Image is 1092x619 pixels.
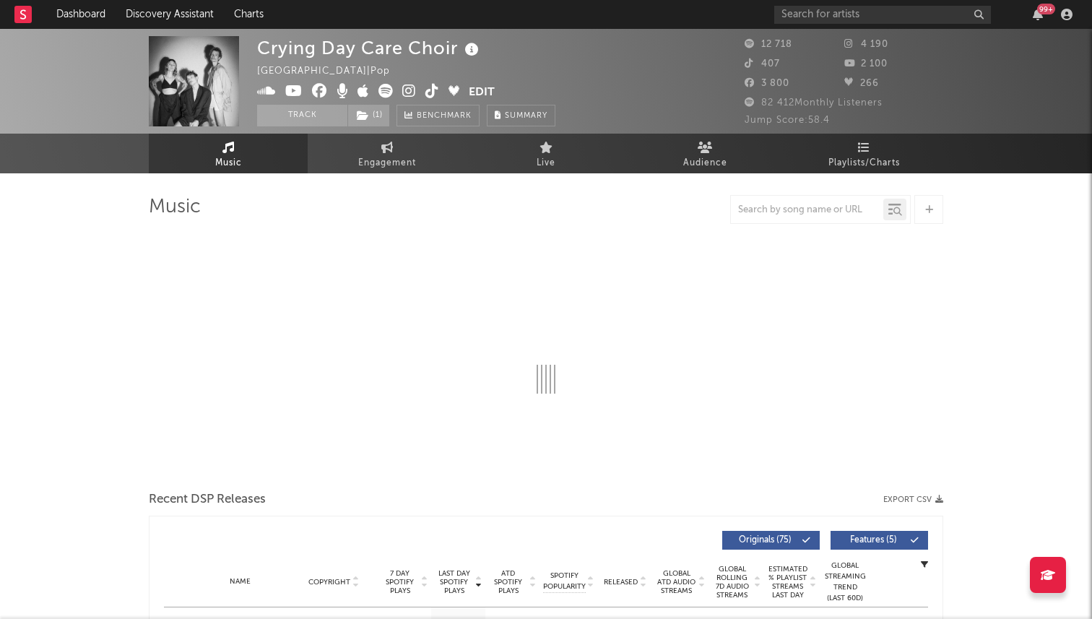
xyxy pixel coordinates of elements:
span: Copyright [308,578,350,586]
div: Crying Day Care Choir [257,36,482,60]
span: Global Rolling 7D Audio Streams [712,565,752,599]
button: 99+ [1033,9,1043,20]
span: ATD Spotify Plays [489,569,527,595]
div: [GEOGRAPHIC_DATA] | Pop [257,63,407,80]
span: 12 718 [745,40,792,49]
div: Name [193,576,287,587]
span: Live [537,155,555,172]
span: 7 Day Spotify Plays [381,569,419,595]
a: Audience [625,134,784,173]
button: Summary [487,105,555,126]
button: (1) [348,105,389,126]
button: Features(5) [831,531,928,550]
span: 2 100 [844,59,888,69]
span: Spotify Popularity [543,571,586,592]
a: Playlists/Charts [784,134,943,173]
a: Engagement [308,134,467,173]
div: Global Streaming Trend (Last 60D) [823,560,867,604]
span: Summary [505,112,547,120]
span: Features ( 5 ) [840,536,906,545]
span: Playlists/Charts [828,155,900,172]
span: 4 190 [844,40,888,49]
a: Live [467,134,625,173]
span: Originals ( 75 ) [732,536,798,545]
span: Music [215,155,242,172]
span: Benchmark [417,108,472,125]
a: Benchmark [396,105,480,126]
span: 407 [745,59,780,69]
span: 3 800 [745,79,789,88]
span: 82 412 Monthly Listeners [745,98,883,108]
div: 99 + [1037,4,1055,14]
span: Released [604,578,638,586]
span: Audience [683,155,727,172]
span: Global ATD Audio Streams [656,569,696,595]
span: Last Day Spotify Plays [435,569,473,595]
button: Originals(75) [722,531,820,550]
span: Recent DSP Releases [149,491,266,508]
span: Estimated % Playlist Streams Last Day [768,565,807,599]
a: Music [149,134,308,173]
button: Export CSV [883,495,943,504]
input: Search by song name or URL [731,204,883,216]
span: ( 1 ) [347,105,390,126]
input: Search for artists [774,6,991,24]
span: Engagement [358,155,416,172]
span: 266 [844,79,879,88]
button: Edit [469,84,495,102]
button: Track [257,105,347,126]
span: Jump Score: 58.4 [745,116,830,125]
